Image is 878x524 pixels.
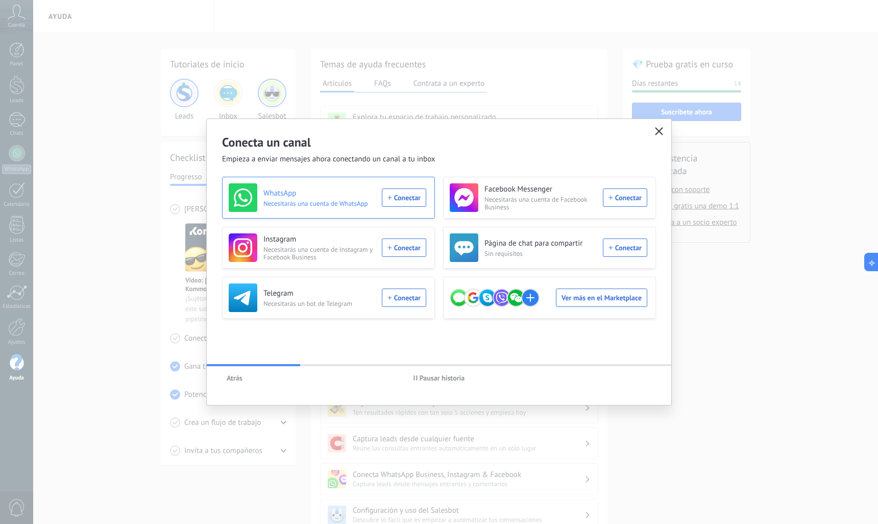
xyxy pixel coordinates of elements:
[409,370,470,386] button: Pausar historia
[263,300,376,307] span: Necesitarás un bot de Telegram
[263,200,376,207] span: Necesitarás una cuenta de WhatsApp
[222,154,435,164] span: Empieza a enviar mensajes ahora conectando un canal a tu inbox
[263,246,376,261] span: Necesitarás una cuenta de Instagram y Facebook Business
[222,370,247,386] button: Atrás
[227,374,242,382] span: Atrás
[263,188,376,199] h3: WhatsApp
[420,374,465,382] span: Pausar historia
[484,196,597,211] span: Necesitarás una cuenta de Facebook Business
[484,184,597,195] h3: Facebook Messenger
[263,289,376,299] h3: Telegram
[263,234,376,245] h3: Instagram
[484,239,597,249] h3: Página de chat para compartir
[222,134,656,150] h2: Conecta un canal
[484,250,597,257] span: Sin requisitos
